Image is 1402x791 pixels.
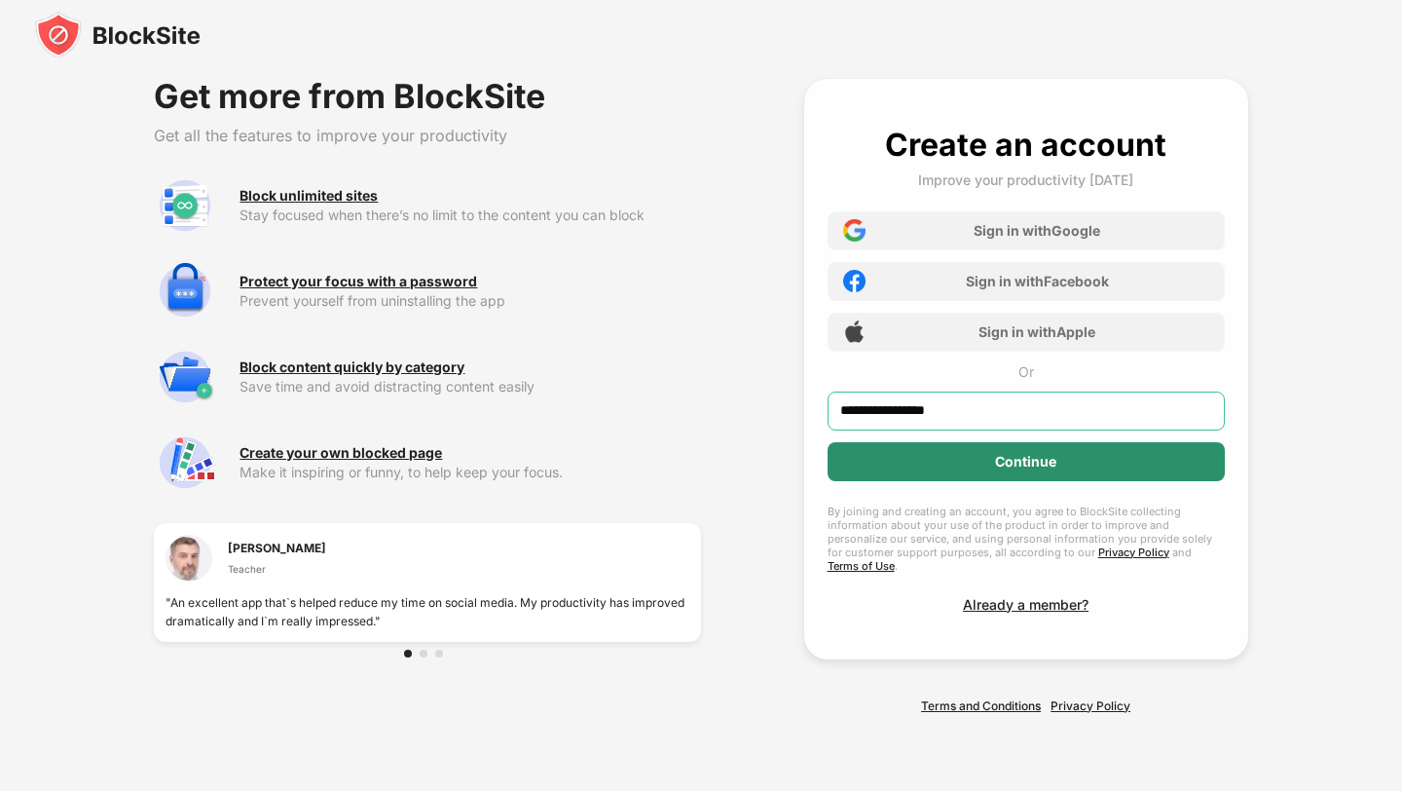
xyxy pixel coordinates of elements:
img: apple-icon.png [843,320,866,343]
div: Save time and avoid distracting content easily [240,379,701,395]
img: premium-password-protection.svg [154,260,216,322]
div: Already a member? [963,596,1088,613]
div: Sign in with Apple [978,323,1095,340]
div: Stay focused when there’s no limit to the content you can block [240,207,701,223]
div: Get more from BlockSite [154,79,701,114]
div: Make it inspiring or funny, to help keep your focus. [240,465,701,480]
div: Block content quickly by category [240,359,464,375]
div: By joining and creating an account, you agree to BlockSite collecting information about your use ... [828,505,1225,573]
div: Block unlimited sites [240,188,378,204]
a: Terms of Use [828,559,895,573]
div: Get all the features to improve your productivity [154,126,701,145]
div: Sign in with Facebook [966,273,1109,289]
a: Privacy Policy [1051,698,1130,713]
div: Or [1018,363,1034,380]
img: premium-customize-block-page.svg [154,432,216,494]
div: Continue [995,454,1056,470]
img: blocksite-icon-black.svg [35,12,201,58]
img: google-icon.png [843,219,866,242]
img: premium-category.svg [154,346,216,408]
div: "An excellent app that`s helped reduce my time on social media. My productivity has improved dram... [166,593,689,630]
div: Create an account [885,126,1166,164]
a: Privacy Policy [1098,546,1169,559]
img: facebook-icon.png [843,270,866,292]
div: Sign in with Google [974,222,1100,239]
a: Terms and Conditions [921,698,1041,713]
div: Improve your productivity [DATE] [918,171,1133,188]
div: Teacher [228,561,326,577]
div: Prevent yourself from uninstalling the app [240,293,701,309]
img: testimonial-1.jpg [166,535,212,582]
div: Protect your focus with a password [240,274,477,289]
div: Create your own blocked page [240,445,442,461]
img: premium-unlimited-blocklist.svg [154,174,216,237]
div: [PERSON_NAME] [228,539,326,557]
